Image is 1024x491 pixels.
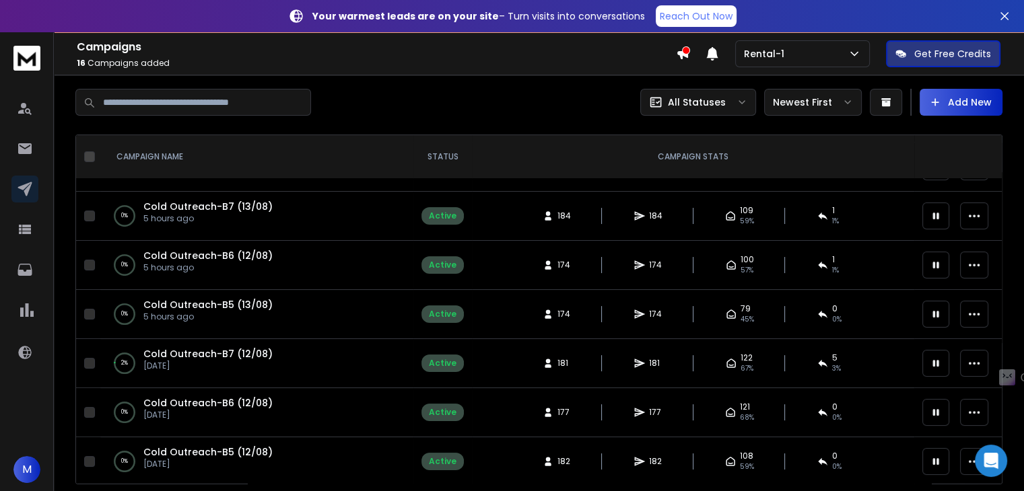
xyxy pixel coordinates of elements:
[429,358,456,369] div: Active
[557,407,571,418] span: 177
[649,260,662,270] span: 174
[100,290,413,339] td: 0%Cold Outreach-B5 (13/08)5 hours ago
[312,9,499,23] strong: Your warmest leads are on your site
[557,260,571,270] span: 174
[143,445,273,459] a: Cold Outreach-B5 (12/08)
[557,358,571,369] span: 181
[832,461,842,472] span: 0 %
[121,356,128,370] p: 2 %
[740,412,754,423] span: 68 %
[741,303,751,314] span: 79
[668,96,726,109] p: All Statuses
[143,200,273,213] a: Cold Outreach-B7 (13/08)
[741,363,753,374] span: 67 %
[740,216,754,227] span: 59 %
[143,213,273,224] p: 5 hours ago
[557,309,571,319] span: 174
[649,456,662,467] span: 182
[121,307,128,321] p: 0 %
[741,352,753,363] span: 122
[429,260,456,270] div: Active
[660,9,732,23] p: Reach Out Now
[143,361,273,371] p: [DATE]
[429,407,456,418] div: Active
[649,358,662,369] span: 181
[744,47,790,61] p: Rental-1
[429,456,456,467] div: Active
[741,314,754,325] span: 45 %
[143,311,273,322] p: 5 hours ago
[13,456,40,483] button: M
[77,39,676,55] h1: Campaigns
[656,5,737,27] a: Reach Out Now
[413,135,472,179] th: STATUS
[77,57,86,69] span: 16
[100,241,413,290] td: 0%Cold Outreach-B6 (12/08)5 hours ago
[649,309,662,319] span: 174
[143,347,273,361] a: Cold Outreach-B7 (12/08)
[832,265,839,276] span: 1 %
[832,352,838,363] span: 5
[832,451,838,461] span: 0
[740,205,753,216] span: 109
[920,89,1002,116] button: Add New
[832,303,838,314] span: 0
[143,410,273,420] p: [DATE]
[121,258,128,272] p: 0 %
[649,211,662,221] span: 184
[77,58,676,69] p: Campaigns added
[832,412,842,423] span: 0 %
[832,402,838,412] span: 0
[121,455,128,468] p: 0 %
[740,451,753,461] span: 108
[312,9,645,23] p: – Turn visits into conversations
[429,211,456,221] div: Active
[143,298,273,311] a: Cold Outreach-B5 (13/08)
[975,445,1007,477] div: Open Intercom Messenger
[143,459,273,469] p: [DATE]
[832,216,839,227] span: 1 %
[740,402,750,412] span: 121
[740,461,754,472] span: 59 %
[472,135,914,179] th: CAMPAIGN STATS
[143,249,273,262] a: Cold Outreach-B6 (12/08)
[429,309,456,319] div: Active
[121,209,128,223] p: 0 %
[143,262,273,273] p: 5 hours ago
[764,89,862,116] button: Newest First
[100,192,413,241] td: 0%Cold Outreach-B7 (13/08)5 hours ago
[832,314,842,325] span: 0 %
[741,265,753,276] span: 57 %
[143,396,273,410] a: Cold Outreach-B6 (12/08)
[100,339,413,388] td: 2%Cold Outreach-B7 (12/08)[DATE]
[557,456,571,467] span: 182
[100,135,413,179] th: CAMPAIGN NAME
[121,406,128,419] p: 0 %
[100,388,413,437] td: 0%Cold Outreach-B6 (12/08)[DATE]
[100,437,413,486] td: 0%Cold Outreach-B5 (12/08)[DATE]
[649,407,662,418] span: 177
[886,40,1000,67] button: Get Free Credits
[832,254,835,265] span: 1
[832,363,841,374] span: 3 %
[832,205,835,216] span: 1
[557,211,571,221] span: 184
[914,47,991,61] p: Get Free Credits
[741,254,754,265] span: 100
[13,46,40,71] img: logo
